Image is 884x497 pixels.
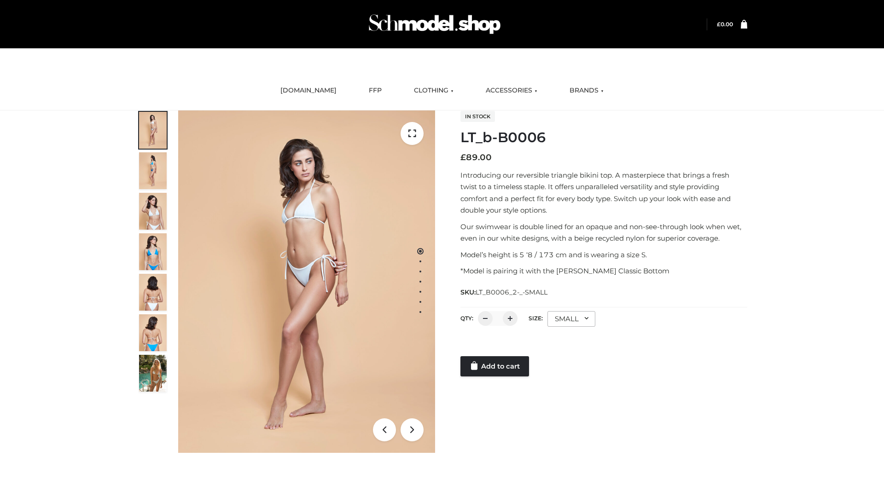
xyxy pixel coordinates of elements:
[139,152,167,189] img: ArielClassicBikiniTop_CloudNine_AzureSky_OW114ECO_2-scaled.jpg
[460,315,473,322] label: QTY:
[139,274,167,311] img: ArielClassicBikiniTop_CloudNine_AzureSky_OW114ECO_7-scaled.jpg
[139,355,167,392] img: Arieltop_CloudNine_AzureSky2.jpg
[460,152,466,162] span: £
[139,314,167,351] img: ArielClassicBikiniTop_CloudNine_AzureSky_OW114ECO_8-scaled.jpg
[460,287,548,298] span: SKU:
[460,169,747,216] p: Introducing our reversible triangle bikini top. A masterpiece that brings a fresh twist to a time...
[139,233,167,270] img: ArielClassicBikiniTop_CloudNine_AzureSky_OW114ECO_4-scaled.jpg
[479,81,544,101] a: ACCESSORIES
[529,315,543,322] label: Size:
[460,265,747,277] p: *Model is pairing it with the [PERSON_NAME] Classic Bottom
[717,21,721,28] span: £
[178,110,435,453] img: ArielClassicBikiniTop_CloudNine_AzureSky_OW114ECO_1
[717,21,733,28] bdi: 0.00
[366,6,504,42] img: Schmodel Admin 964
[460,152,492,162] bdi: 89.00
[547,311,595,327] div: SMALL
[139,193,167,230] img: ArielClassicBikiniTop_CloudNine_AzureSky_OW114ECO_3-scaled.jpg
[139,112,167,149] img: ArielClassicBikiniTop_CloudNine_AzureSky_OW114ECO_1-scaled.jpg
[476,288,547,296] span: LT_B0006_2-_-SMALL
[460,249,747,261] p: Model’s height is 5 ‘8 / 173 cm and is wearing a size S.
[362,81,389,101] a: FFP
[717,21,733,28] a: £0.00
[563,81,611,101] a: BRANDS
[460,221,747,244] p: Our swimwear is double lined for an opaque and non-see-through look when wet, even in our white d...
[460,356,529,376] a: Add to cart
[460,111,495,122] span: In stock
[273,81,343,101] a: [DOMAIN_NAME]
[460,129,747,146] h1: LT_b-B0006
[407,81,460,101] a: CLOTHING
